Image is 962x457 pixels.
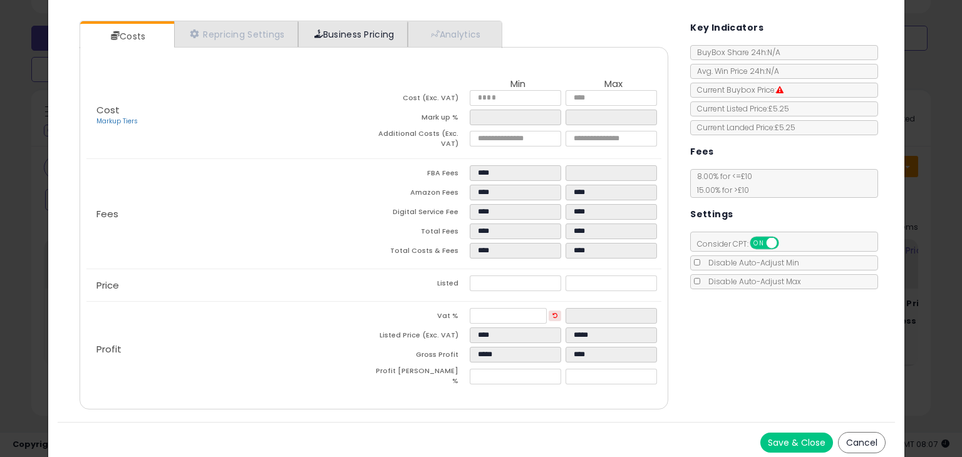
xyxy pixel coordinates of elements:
i: Suppressed Buy Box [776,86,784,94]
td: Vat % [374,308,470,327]
a: Costs [80,24,173,49]
td: Listed Price (Exc. VAT) [374,327,470,347]
a: Markup Tiers [96,116,138,126]
span: Current Landed Price: £5.25 [691,122,795,133]
h5: Fees [690,144,714,160]
span: Avg. Win Price 24h: N/A [691,66,779,76]
span: Current Buybox Price: [691,85,784,95]
span: Disable Auto-Adjust Max [702,276,801,287]
th: Min [470,79,566,90]
p: Price [86,280,374,290]
button: Cancel [838,432,886,453]
td: Profit [PERSON_NAME] % [374,366,470,389]
span: ON [751,238,767,249]
span: Disable Auto-Adjust Min [702,257,799,268]
td: FBA Fees [374,165,470,185]
p: Cost [86,105,374,126]
th: Max [566,79,661,90]
button: Save & Close [760,433,833,453]
span: Current Listed Price: £5.25 [691,103,789,114]
span: 15.00 % for > £10 [691,185,749,195]
td: Cost (Exc. VAT) [374,90,470,110]
span: Consider CPT: [691,239,795,249]
h5: Settings [690,207,733,222]
td: Digital Service Fee [374,204,470,223]
td: Amazon Fees [374,185,470,204]
a: Repricing Settings [174,21,298,47]
p: Profit [86,344,374,354]
span: OFF [777,238,797,249]
td: Mark up % [374,110,470,129]
a: Analytics [408,21,500,47]
td: Total Fees [374,223,470,243]
a: Business Pricing [298,21,408,47]
p: Fees [86,209,374,219]
h5: Key Indicators [690,20,763,36]
td: Gross Profit [374,347,470,366]
span: 8.00 % for <= £10 [691,171,752,195]
td: Total Costs & Fees [374,243,470,262]
td: Additional Costs (Exc. VAT) [374,129,470,152]
span: BuyBox Share 24h: N/A [691,47,780,58]
td: Listed [374,275,470,295]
